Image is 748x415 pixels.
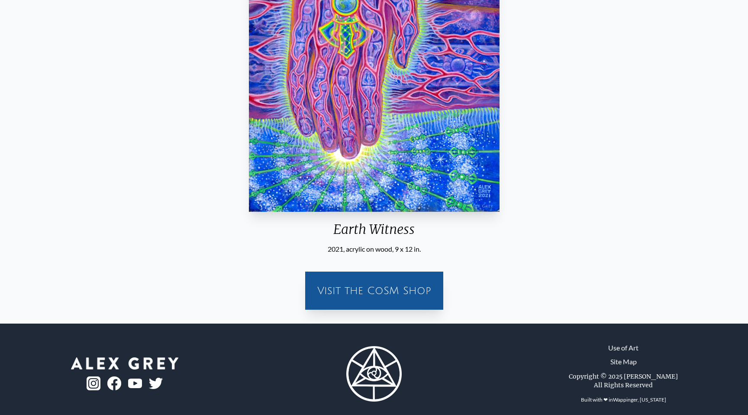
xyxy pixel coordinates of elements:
div: 2021, acrylic on wood, 9 x 12 in. [245,244,503,254]
img: ig-logo.png [87,376,100,390]
a: Wappinger, [US_STATE] [613,396,666,403]
a: Site Map [610,357,637,367]
div: Built with ❤ in [577,393,670,407]
img: fb-logo.png [107,376,121,390]
a: Visit the CoSM Shop [310,277,438,305]
img: youtube-logo.png [128,379,142,389]
div: All Rights Reserved [594,381,653,389]
a: Use of Art [608,343,638,353]
img: twitter-logo.png [149,378,163,389]
div: Copyright © 2025 [PERSON_NAME] [569,372,678,381]
div: Earth Witness [245,221,503,244]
